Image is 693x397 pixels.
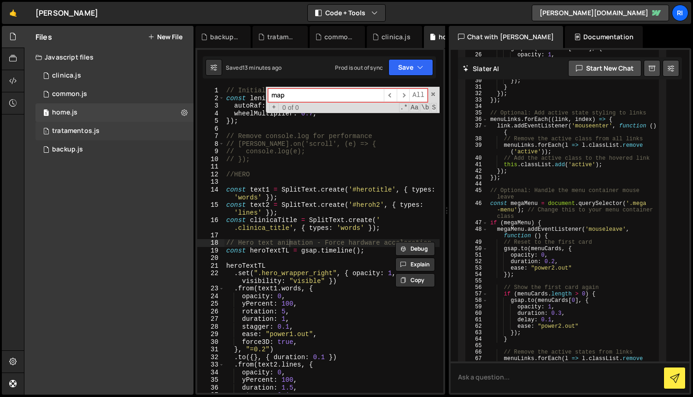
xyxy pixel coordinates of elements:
div: 58 [466,297,487,304]
div: 40 [466,155,487,162]
div: tratamentos.js [52,127,100,135]
div: 43 [466,174,487,181]
span: CaseSensitive Search [410,103,419,112]
div: 12452/42847.js [35,85,194,103]
div: 30 [197,338,224,346]
a: 🤙 [2,2,24,24]
div: 34 [197,369,224,377]
div: 13 minutes ago [242,64,282,72]
button: Code + Tools [308,5,385,21]
input: Search for [268,89,384,102]
div: 63 [466,330,487,336]
div: backup.js [210,32,240,42]
div: clinica.js [382,32,411,42]
div: 46 [466,200,487,220]
div: 65 [466,343,487,349]
div: 35 [197,376,224,384]
div: 44 [466,181,487,187]
div: 30 [466,78,487,84]
div: Javascript files [24,48,194,66]
div: 1 [197,87,224,95]
div: 48 [466,226,487,239]
div: [PERSON_NAME] [35,7,98,18]
div: 12 [197,171,224,179]
h2: Slater AI [463,64,499,73]
div: 51 [466,252,487,259]
div: 4 [197,110,224,118]
div: homepage_salvato.js [439,32,468,42]
div: 11 [197,163,224,171]
div: 34 [466,103,487,110]
div: 26 [466,52,487,58]
a: [PERSON_NAME][DOMAIN_NAME] [532,5,669,21]
div: common.js [52,90,87,98]
div: 23 [197,285,224,293]
h2: Files [35,32,52,42]
a: Ri [672,5,688,21]
div: 16 [197,217,224,232]
div: 19 [197,247,224,255]
div: 25 [197,300,224,308]
div: 8 [197,140,224,148]
div: 29 [197,331,224,338]
div: 59 [466,304,487,310]
div: 67 [466,355,487,368]
div: 15 [197,201,224,217]
div: 56 [466,284,487,291]
div: 31 [197,346,224,354]
div: 55 [466,278,487,284]
span: Whole Word Search [420,103,430,112]
div: 10 [197,156,224,163]
button: Explain [395,258,435,271]
div: 50 [466,246,487,252]
div: Saved [226,64,282,72]
div: home.js [52,108,77,117]
div: 54 [466,271,487,278]
div: 61 [466,317,487,323]
div: Prod is out of sync [335,64,383,72]
div: 33 [197,361,224,369]
div: 7 [197,132,224,140]
span: Search In Selection [431,103,437,112]
span: 1 [43,128,49,136]
div: 12452/30174.js [35,103,194,122]
div: 3 [197,102,224,110]
div: 5 [197,117,224,125]
span: ​ [397,89,410,102]
div: 57 [466,291,487,297]
div: 12452/44846.js [35,66,194,85]
span: Alt-Enter [409,89,428,102]
div: 45 [466,187,487,200]
span: 0 of 0 [279,104,303,112]
div: 17 [197,232,224,240]
div: 13 [197,178,224,186]
div: 32 [197,354,224,361]
div: 31 [466,84,487,90]
span: 1 [43,110,49,117]
div: 33 [466,97,487,103]
div: 27 [197,315,224,323]
div: 47 [466,220,487,226]
div: 41 [466,162,487,168]
div: 52 [466,259,487,265]
div: 62 [466,323,487,330]
div: 22 [197,270,224,285]
div: 21 [197,262,224,270]
div: 35 [466,110,487,116]
div: 36 [466,116,487,123]
div: 49 [466,239,487,246]
div: backup.js [52,145,83,154]
button: Debug [395,242,435,256]
div: 32 [466,90,487,97]
div: 64 [466,336,487,343]
div: tratamentos.js [267,32,297,42]
div: 42 [466,168,487,174]
div: 36 [197,384,224,392]
div: 12452/42849.js [35,140,194,159]
span: RegExp Search [399,103,409,112]
button: Start new chat [568,60,641,77]
div: 38 [466,136,487,142]
div: 39 [466,142,487,155]
button: New File [148,33,182,41]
